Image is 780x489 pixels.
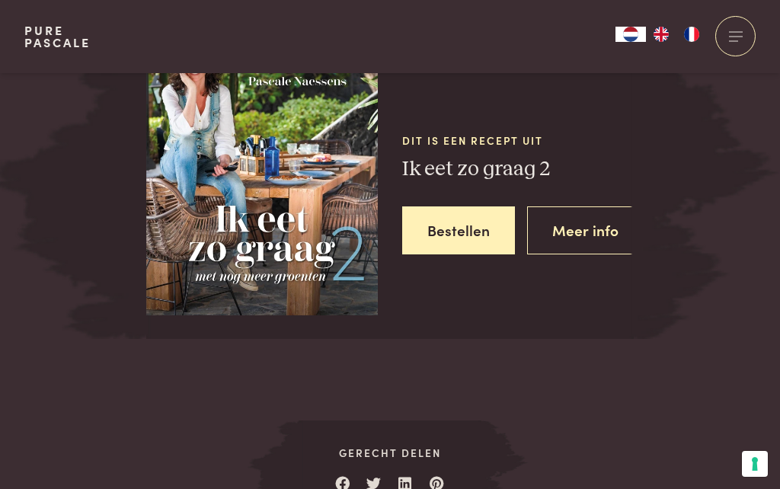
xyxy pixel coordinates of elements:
[24,24,91,49] a: PurePascale
[527,206,644,254] a: Meer info
[615,27,646,42] div: Language
[676,27,707,42] a: FR
[402,206,515,254] a: Bestellen
[615,27,707,42] aside: Language selected: Nederlands
[646,27,707,42] ul: Language list
[402,133,634,149] span: Dit is een recept uit
[615,27,646,42] a: NL
[742,451,768,477] button: Uw voorkeuren voor toestemming voor trackingtechnologieën
[299,445,481,461] span: Gerecht delen
[646,27,676,42] a: EN
[402,156,634,183] h3: Ik eet zo graag 2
